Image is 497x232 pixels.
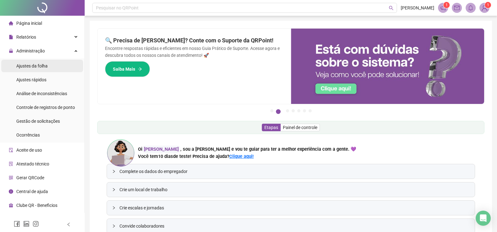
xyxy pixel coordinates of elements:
span: Relatórios [16,35,36,40]
span: Crie escalas e jornadas [119,204,470,211]
span: Ocorrências [16,132,40,138]
span: Administração [16,48,45,53]
button: 2 [276,109,281,114]
h2: 🔍 Precisa de [PERSON_NAME]? Conte com o Suporte da QRPoint! [105,36,283,45]
span: mail [454,5,460,11]
span: Página inicial [16,21,42,26]
span: gift [9,203,13,208]
div: Complete os dados do empregador [107,164,475,179]
img: 94767 [480,3,489,13]
span: info-circle [9,189,13,194]
span: arrow-right [138,67,142,71]
span: Análise de inconsistências [16,91,67,96]
span: Ajustes da folha [16,63,48,68]
span: collapsed [112,206,116,210]
sup: Atualize o seu contato no menu Meus Dados [485,2,491,8]
span: Central de ajuda [16,189,48,194]
span: Aceite de uso [16,148,42,153]
p: Encontre respostas rápidas e eficientes em nosso Guia Prático de Suporte. Acesse agora e descubra... [105,45,283,59]
button: 7 [309,109,312,112]
img: banner%2F0cf4e1f0-cb71-40ef-aa93-44bd3d4ee559.png [291,29,484,104]
span: left [66,222,71,227]
span: collapsed [112,170,116,173]
span: Crie um local de trabalho [119,186,470,193]
span: facebook [14,221,20,227]
span: Clube QR - Beneficios [16,203,57,208]
span: solution [9,162,13,166]
span: Complete os dados do empregador [119,168,470,175]
span: linkedin [23,221,29,227]
img: ana-icon.cad42e3e8b8746aecfa2.png [107,139,135,167]
span: home [9,21,13,25]
button: 3 [286,109,289,112]
div: [PERSON_NAME] [142,146,180,153]
span: notification [440,5,446,11]
span: dias [164,154,173,159]
div: Oi , sou a [PERSON_NAME] e vou te guiar para ter a melhor experiência com a gente. 💜 [138,146,356,153]
span: Ajustes rápidos [16,77,46,82]
span: search [389,6,394,10]
button: 1 [270,109,273,112]
span: Gerar QRCode [16,175,44,180]
span: bell [468,5,473,11]
button: 6 [303,109,306,112]
span: Painel de controle [283,125,317,130]
span: Gestão de solicitações [16,119,60,124]
span: instagram [33,221,39,227]
span: 1 [487,3,489,7]
div: Crie escalas e jornadas [107,201,475,215]
span: collapsed [112,188,116,192]
div: Crie um local de trabalho [107,182,475,197]
button: 4 [292,109,295,112]
span: Você tem [138,154,158,159]
a: Clique aqui! [229,154,254,159]
span: Controle de registros de ponto [16,105,75,110]
span: 10 [158,154,173,159]
button: 5 [297,109,300,112]
span: collapsed [112,224,116,228]
span: Atestado técnico [16,161,49,166]
button: Saiba Mais [105,61,150,77]
span: file [9,35,13,39]
span: Saiba Mais [113,66,135,73]
sup: 1 [443,2,450,8]
span: de teste! Precisa de ajuda? [173,154,229,159]
div: Open Intercom Messenger [476,211,491,226]
span: 1 [446,3,448,7]
span: [PERSON_NAME] [401,4,434,11]
span: Etapas [264,125,278,130]
span: audit [9,148,13,152]
span: lock [9,49,13,53]
span: Convide colaboradores [119,223,470,229]
span: qrcode [9,175,13,180]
